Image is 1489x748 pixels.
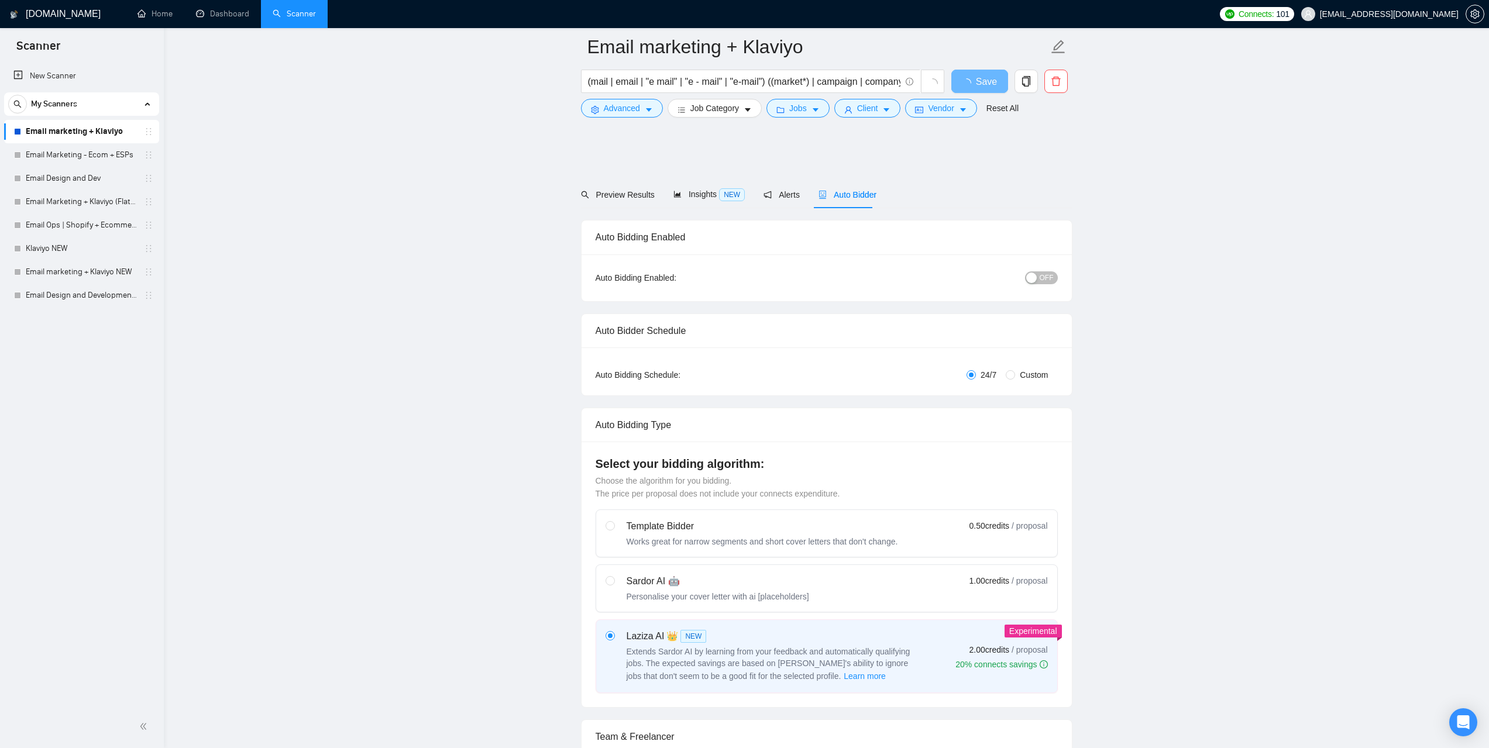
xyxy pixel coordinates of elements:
[596,271,749,284] div: Auto Bidding Enabled:
[1304,10,1312,18] span: user
[596,368,749,381] div: Auto Bidding Schedule:
[986,102,1019,115] a: Reset All
[882,105,890,114] span: caret-down
[587,32,1048,61] input: Scanner name...
[678,105,686,114] span: bars
[915,105,923,114] span: idcard
[26,284,137,307] a: Email Design and Development (Structured Logic)
[10,5,18,24] img: logo
[604,102,640,115] span: Advanced
[1051,39,1066,54] span: edit
[811,105,820,114] span: caret-down
[668,99,762,118] button: barsJob Categorycaret-down
[591,105,599,114] span: setting
[588,74,900,89] input: Search Freelance Jobs...
[819,191,827,199] span: robot
[764,191,772,199] span: notification
[26,167,137,190] a: Email Design and Dev
[144,244,153,253] span: holder
[596,456,1058,472] h4: Select your bidding algorithm:
[144,197,153,206] span: holder
[789,102,807,115] span: Jobs
[959,105,967,114] span: caret-down
[144,127,153,136] span: holder
[26,190,137,213] a: Email Marketing + Klaviyo (Flat Logic)
[1466,5,1484,23] button: setting
[196,9,249,19] a: dashboardDashboard
[1015,368,1053,381] span: Custom
[596,220,1058,254] div: Auto Bidding Enabled
[1012,644,1047,656] span: / proposal
[969,643,1009,656] span: 2.00 credits
[744,105,752,114] span: caret-down
[26,213,137,237] a: Email Ops | Shopify + Ecommerce
[969,574,1009,587] span: 1.00 credits
[819,190,876,199] span: Auto Bidder
[857,102,878,115] span: Client
[144,174,153,183] span: holder
[26,260,137,284] a: Email marketing + Klaviyo NEW
[273,9,316,19] a: searchScanner
[31,92,77,116] span: My Scanners
[1012,520,1047,532] span: / proposal
[581,191,589,199] span: search
[596,476,840,498] span: Choose the algorithm for you bidding. The price per proposal does not include your connects expen...
[1466,9,1484,19] span: setting
[843,669,886,683] button: Laziza AI NEWExtends Sardor AI by learning from your feedback and automatically qualifying jobs. ...
[13,64,150,88] a: New Scanner
[906,78,913,85] span: info-circle
[976,368,1001,381] span: 24/7
[1040,660,1048,668] span: info-circle
[1012,575,1047,587] span: / proposal
[581,190,655,199] span: Preview Results
[673,190,682,198] span: area-chart
[834,99,901,118] button: userClientcaret-down
[844,105,852,114] span: user
[8,95,27,113] button: search
[596,408,1058,442] div: Auto Bidding Type
[144,291,153,300] span: holder
[1239,8,1274,20] span: Connects:
[645,105,653,114] span: caret-down
[26,120,137,143] a: Email marketing + Klaviyo
[951,70,1008,93] button: Save
[627,519,898,533] div: Template Bidder
[673,189,745,199] span: Insights
[1276,8,1289,20] span: 101
[976,74,997,89] span: Save
[26,237,137,260] a: Klaviyo NEW
[719,188,745,201] span: NEW
[144,267,153,277] span: holder
[928,102,954,115] span: Vendor
[969,519,1009,532] span: 0.50 credits
[4,64,159,88] li: New Scanner
[962,78,976,88] span: loading
[26,143,137,167] a: Email Marketing - Ecom + ESPs
[627,629,919,643] div: Laziza AI
[144,220,153,230] span: holder
[9,100,26,108] span: search
[905,99,976,118] button: idcardVendorcaret-down
[627,591,809,602] div: Personalise your cover letter with ai [placeholders]
[1466,9,1484,19] a: setting
[1225,9,1234,19] img: upwork-logo.png
[1040,271,1054,284] span: OFF
[627,574,809,588] div: Sardor AI 🤖
[955,659,1047,670] div: 20% connects savings
[581,99,663,118] button: settingAdvancedcaret-down
[764,190,800,199] span: Alerts
[137,9,173,19] a: homeHome
[690,102,739,115] span: Job Category
[1449,708,1477,736] div: Open Intercom Messenger
[680,630,706,643] span: NEW
[4,92,159,307] li: My Scanners
[1009,626,1057,636] span: Experimental
[766,99,830,118] button: folderJobscaret-down
[139,721,151,732] span: double-left
[596,314,1058,347] div: Auto Bidder Schedule
[1015,76,1037,87] span: copy
[776,105,785,114] span: folder
[7,37,70,62] span: Scanner
[1015,70,1038,93] button: copy
[927,78,938,89] span: loading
